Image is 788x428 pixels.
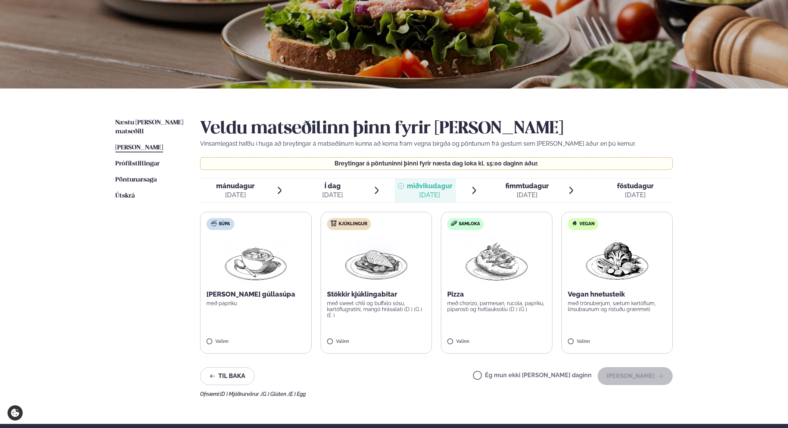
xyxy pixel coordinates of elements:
p: með chorizo, parmesan, rucola, papriku, piparosti og hvítlauksolíu (D ) (G ) [447,300,546,312]
span: Útskrá [115,193,135,199]
p: Stökkir kjúklingabitar [327,290,426,299]
span: fimmtudagur [505,182,549,190]
span: mánudagur [216,182,255,190]
img: Chicken-breast.png [343,236,409,284]
a: Prófílstillingar [115,159,160,168]
button: [PERSON_NAME] [598,367,673,385]
span: Vegan [579,221,595,227]
span: Í dag [322,182,343,190]
a: Pöntunarsaga [115,176,157,184]
img: Vegan.png [584,236,650,284]
span: Samloka [459,221,480,227]
button: Til baka [200,367,255,385]
p: með sweet chili og buffalo sósu, kartöflugratíni, mangó hrásalati (D ) (G ) (E ) [327,300,426,318]
img: soup.svg [211,220,217,226]
span: Prófílstillingar [115,161,160,167]
a: [PERSON_NAME] [115,143,163,152]
p: með trönuberjum, sætum kartöflum, linsubaunum og ristuðu grænmeti [568,300,667,312]
div: [DATE] [216,190,255,199]
img: Pizza-Bread.png [464,236,529,284]
div: [DATE] [505,190,549,199]
span: miðvikudagur [407,182,452,190]
span: Kjúklingur [339,221,367,227]
span: Næstu [PERSON_NAME] matseðill [115,120,183,135]
a: Næstu [PERSON_NAME] matseðill [115,118,185,136]
div: [DATE] [617,190,654,199]
img: chicken.svg [331,220,337,226]
a: Cookie settings [7,405,23,421]
p: Breytingar á pöntuninni þinni fyrir næsta dag loka kl. 15:00 daginn áður. [208,161,665,167]
span: [PERSON_NAME] [115,145,163,151]
h2: Veldu matseðilinn þinn fyrir [PERSON_NAME] [200,118,673,139]
span: (G ) Glúten , [261,391,289,397]
div: [DATE] [407,190,452,199]
img: Vegan.svg [571,220,577,226]
div: Ofnæmi: [200,391,673,397]
p: Vinsamlegast hafðu í huga að breytingar á matseðlinum kunna að koma fram vegna birgða og pöntunum... [200,139,673,148]
p: með papriku [206,300,305,306]
img: Soup.png [223,236,289,284]
img: sandwich-new-16px.svg [451,221,457,226]
p: [PERSON_NAME] gúllasúpa [206,290,305,299]
p: Pizza [447,290,546,299]
a: Útskrá [115,192,135,201]
span: (D ) Mjólkurvörur , [220,391,261,397]
p: Vegan hnetusteik [568,290,667,299]
span: (E ) Egg [289,391,306,397]
span: Pöntunarsaga [115,177,157,183]
span: Súpa [219,221,230,227]
span: föstudagur [617,182,654,190]
div: [DATE] [322,190,343,199]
